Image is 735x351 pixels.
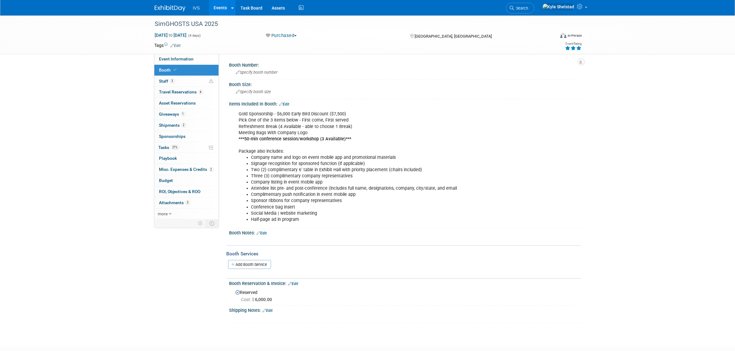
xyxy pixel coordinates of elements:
[159,68,178,72] span: Booth
[154,186,219,197] a: ROI, Objectives & ROO
[159,123,186,128] span: Shipments
[154,153,219,164] a: Playbook
[174,68,177,72] i: Booth reservation complete
[209,79,214,84] span: Potential Scheduling Conflict -- at least one attendee is tagged in another overlapping event.
[251,217,509,223] li: Half-page ad in program
[159,79,175,84] span: Staff
[159,89,203,94] span: Travel Reservations
[560,33,566,38] img: Format-Inperson.png
[227,250,581,257] div: Booth Services
[567,33,582,38] div: In-Person
[153,19,546,30] div: SimGHOSTS USA 2025
[514,6,528,10] span: Search
[168,33,174,38] span: to
[154,109,219,120] a: Giveaways1
[154,197,219,208] a: Attachments3
[229,279,581,287] div: Booth Reservation & Invoice:
[170,79,175,83] span: 3
[159,178,173,183] span: Budget
[257,231,267,235] a: Edit
[159,134,186,139] span: Sponsorships
[415,34,492,39] span: [GEOGRAPHIC_DATA], [GEOGRAPHIC_DATA]
[154,98,219,109] a: Asset Reservations
[155,42,181,48] td: Tags
[159,101,196,105] span: Asset Reservations
[159,112,186,117] span: Giveaways
[229,228,581,236] div: Booth Notes:
[235,108,513,225] div: Gold Sponsorship - $6,000 Early Bird Discount ($7,500) Pick One of the 3 items below - First come...
[193,6,200,10] span: IVS
[154,209,219,219] a: more
[154,131,219,142] a: Sponsorships
[159,56,194,61] span: Event Information
[251,155,509,161] li: Company name and logo on event mobile app and promotional materials
[186,200,190,205] span: 3
[171,145,179,150] span: 21%
[251,204,509,210] li: Conference bag insert
[154,76,219,87] a: Staff3
[159,189,201,194] span: ROI, Objectives & ROO
[159,145,179,150] span: Tasks
[155,32,187,38] span: [DATE] [DATE]
[159,167,214,172] span: Misc. Expenses & Credits
[251,192,509,198] li: Complimentary push notification in event mobile app
[251,173,509,179] li: Three (3) complimentary company representatives
[506,3,534,14] a: Search
[182,123,186,127] span: 2
[236,70,278,75] span: Specify booth number
[159,200,190,205] span: Attachments
[236,89,271,94] span: Specify booth size
[154,65,219,76] a: Booth
[229,306,581,314] div: Shipping Notes:
[209,167,214,172] span: 2
[263,308,273,313] a: Edit
[188,34,201,38] span: (4 days)
[159,156,177,161] span: Playbook
[241,297,275,302] span: 6,000.00
[154,120,219,131] a: Shipments2
[288,282,299,286] a: Edit
[251,210,509,217] li: Social Media | website marketing
[154,175,219,186] a: Budget
[154,164,219,175] a: Misc. Expenses & Credits2
[198,90,203,94] span: 4
[158,211,168,216] span: more
[519,32,582,41] div: Event Format
[239,136,352,142] b: ***50-min conference session/workshop (3 Available)***
[251,198,509,204] li: Sponsor ribbons for company representatives
[234,288,576,303] div: Reserved
[206,219,219,227] td: Toggle Event Tabs
[154,87,219,97] a: Travel Reservations4
[229,80,581,88] div: Booth Size:
[279,102,290,106] a: Edit
[251,167,509,173] li: Two (2) complimentary 6’ table in Exhibit Hall with priority placement (chairs included)
[241,297,255,302] span: Cost: $
[155,5,186,11] img: ExhibitDay
[251,185,509,192] li: Attendee list pre- and post-conference (includes full name, designations, company, city/state, an...
[229,99,581,107] div: Items Included In Booth:
[171,43,181,48] a: Edit
[228,260,271,269] a: Add Booth Service
[542,3,575,10] img: Kyle Shelstad
[229,60,581,68] div: Booth Number:
[251,161,509,167] li: Signage recognition for sponsored function (if applicable)
[181,112,186,116] span: 1
[154,54,219,64] a: Event Information
[251,179,509,185] li: Company listing in event mobile app
[154,142,219,153] a: Tasks21%
[565,42,582,45] div: Event Rating
[264,32,299,39] button: Purchased
[195,219,206,227] td: Personalize Event Tab Strip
